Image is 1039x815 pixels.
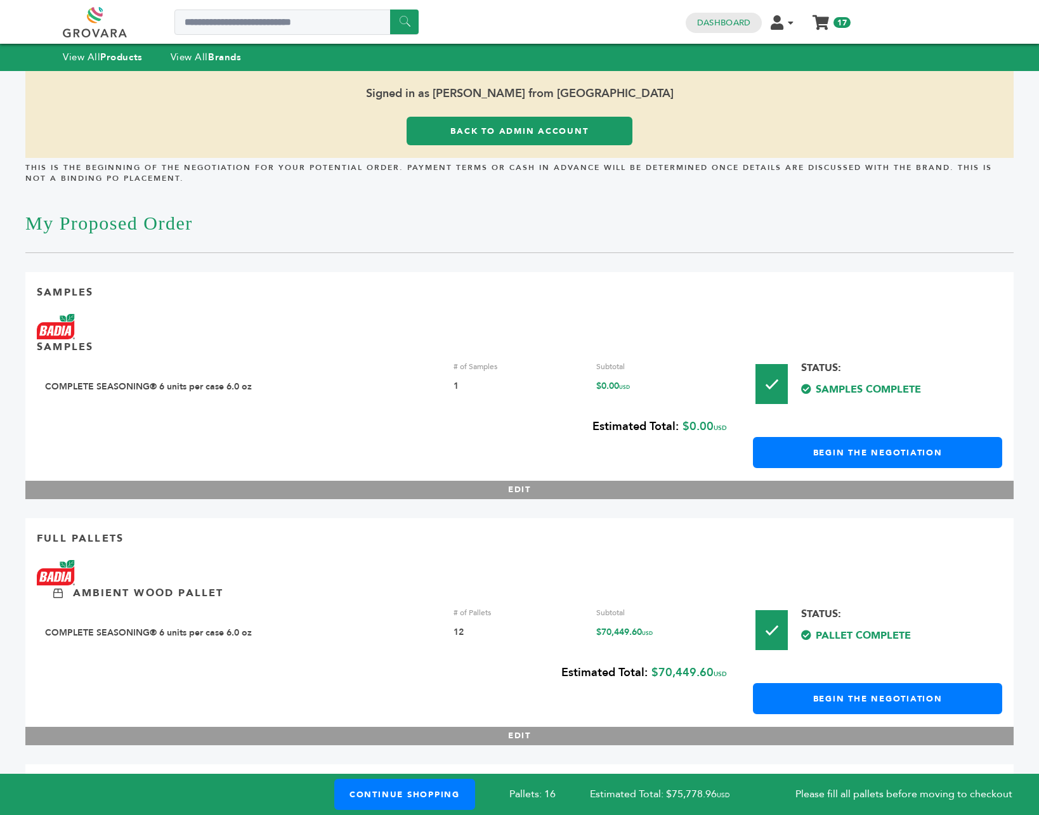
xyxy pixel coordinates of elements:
div: $70,449.60 [596,627,729,639]
a: COMPLETE SEASONING® 6 units per case 6.0 oz [45,627,252,639]
div: Status: [755,361,1002,397]
span: Samples Complete [755,382,1002,396]
span: USD [619,384,630,391]
span: USD [714,424,727,433]
span: USD [717,791,729,800]
a: Back to Admin Account [407,117,632,145]
span: 17 [833,17,851,28]
div: $70,449.60 [37,657,727,690]
p: Samples [37,285,93,299]
img: Ambient [53,589,63,598]
a: COMPLETE SEASONING® 6 units per case 6.0 oz [45,381,252,393]
span: Estimated Total: $75,778.96 [590,787,764,801]
span: USD [714,670,727,679]
img: Pallet-Icons-01.png [755,364,788,404]
div: Status: [755,607,1002,643]
img: Brand Name [37,560,75,586]
a: Begin the Negotiation [753,437,1002,468]
button: EDIT [25,727,1014,745]
button: EDIT [25,481,1014,499]
a: View AllProducts [63,51,143,63]
a: Dashboard [697,17,750,29]
span: USD [642,630,653,637]
p: SAMPLES [37,340,93,354]
input: Search a product or brand... [174,10,419,35]
div: 1 [454,381,587,393]
div: # of Samples [454,361,587,372]
div: $0.00 [596,381,729,393]
span: Signed in as [PERSON_NAME] from [GEOGRAPHIC_DATA] [25,71,1014,117]
p: Ambient Wood Pallet [73,586,223,600]
img: Pallet-Icons-01.png [755,610,788,650]
div: Subtotal [596,361,729,372]
h1: My Proposed Order [25,193,1014,253]
strong: Brands [208,51,241,63]
div: $0.00 [37,411,727,444]
a: Begin the Negotiation [753,683,1002,714]
div: # of Pallets [454,607,587,618]
div: 12 [454,627,587,639]
a: My Cart [814,11,828,25]
p: Full Pallets [37,531,124,545]
div: Subtotal [596,607,729,618]
span: Pallet Complete [755,629,1002,642]
img: Brand Name [37,314,75,340]
b: Estimated Total: [561,665,648,681]
span: Pallets: 16 [509,787,556,801]
a: View AllBrands [171,51,242,63]
h4: This is the beginning of the negotiation for your potential order. Payment terms or cash in advan... [25,162,1014,193]
a: Continue Shopping [334,779,475,810]
span: Please fill all pallets before moving to checkout [795,787,1012,801]
strong: Products [100,51,142,63]
b: Estimated Total: [592,419,679,434]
